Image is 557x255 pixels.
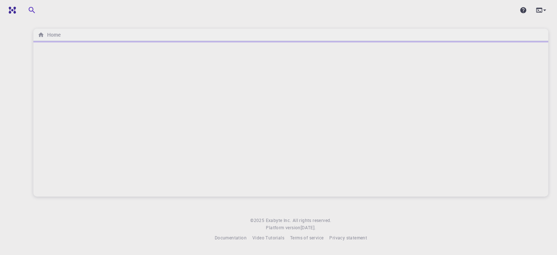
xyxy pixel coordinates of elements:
[290,235,323,240] span: Terms of service
[250,217,265,224] span: © 2025
[301,225,316,230] span: [DATE] .
[329,234,367,242] a: Privacy statement
[36,31,62,39] nav: breadcrumb
[215,235,247,240] span: Documentation
[290,234,323,242] a: Terms of service
[215,234,247,242] a: Documentation
[252,235,284,240] span: Video Tutorials
[6,7,16,14] img: logo
[44,31,61,39] h6: Home
[301,224,316,231] a: [DATE].
[266,217,291,223] span: Exabyte Inc.
[252,234,284,242] a: Video Tutorials
[293,217,331,224] span: All rights reserved.
[329,235,367,240] span: Privacy statement
[266,224,300,231] span: Platform version
[266,217,291,224] a: Exabyte Inc.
